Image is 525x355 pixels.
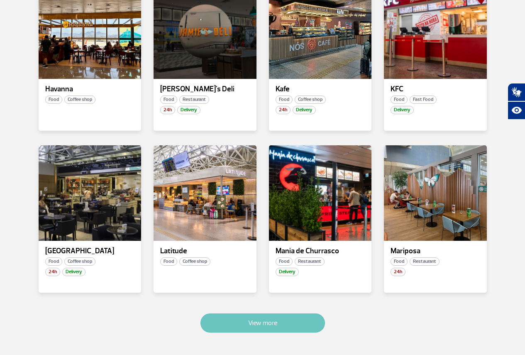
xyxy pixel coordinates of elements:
[295,95,326,104] span: Coffee shop
[276,95,293,104] span: Food
[160,85,250,93] p: [PERSON_NAME]'s Deli
[45,247,135,255] p: [GEOGRAPHIC_DATA]
[508,83,525,101] button: Abrir tradutor de língua de sinais.
[62,268,85,276] span: Delivery
[64,257,95,266] span: Coffee shop
[293,106,316,114] span: Delivery
[391,85,480,93] p: KFC
[276,247,365,255] p: Mania de Churrasco
[391,257,408,266] span: Food
[508,83,525,120] div: Plugin de acessibilidade da Hand Talk.
[179,257,210,266] span: Coffee shop
[391,247,480,255] p: Mariposa
[410,95,437,104] span: Fast Food
[410,257,440,266] span: Restaurant
[276,106,291,114] span: 24h
[160,95,177,104] span: Food
[64,95,95,104] span: Coffee shop
[160,106,175,114] span: 24h
[45,268,60,276] span: 24h
[177,106,200,114] span: Delivery
[45,257,62,266] span: Food
[200,313,325,333] button: View more
[295,257,325,266] span: Restaurant
[160,257,177,266] span: Food
[276,257,293,266] span: Food
[508,101,525,120] button: Abrir recursos assistivos.
[391,106,414,114] span: Delivery
[45,85,135,93] p: Havanna
[179,95,209,104] span: Restaurant
[391,95,408,104] span: Food
[276,268,299,276] span: Delivery
[160,247,250,255] p: Latitude
[276,85,365,93] p: Kafe
[391,268,405,276] span: 24h
[45,95,62,104] span: Food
